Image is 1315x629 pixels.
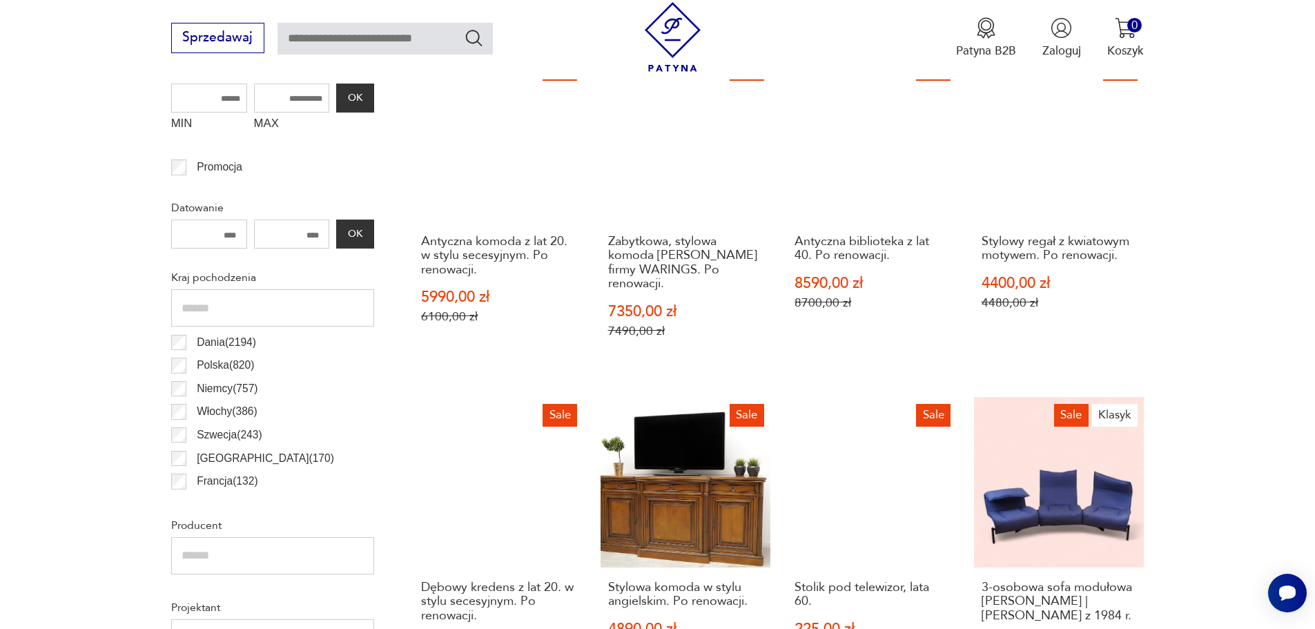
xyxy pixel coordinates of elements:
[421,235,576,277] h3: Antyczna komoda z lat 20. w stylu secesyjnym. Po renowacji.
[1127,18,1142,32] div: 0
[197,356,254,374] p: Polska ( 820 )
[608,235,763,291] h3: Zabytkowa, stylowa komoda [PERSON_NAME] firmy WARINGS. Po renowacji.
[795,581,950,609] h3: Stolik pod telewizor, lata 60.
[1042,17,1081,59] button: Zaloguj
[608,324,763,338] p: 7490,00 zł
[975,17,997,39] img: Ikona medalu
[197,403,257,420] p: Włochy ( 386 )
[197,158,242,176] p: Promocja
[171,599,374,617] p: Projektant
[974,51,1144,371] a: SaleStylowy regał z kwiatowym motywem. Po renowacji.Stylowy regał z kwiatowym motywem. Po renowac...
[1051,17,1072,39] img: Ikonka użytkownika
[171,33,264,44] a: Sprzedawaj
[795,296,950,310] p: 8700,00 zł
[464,28,484,48] button: Szukaj
[254,113,330,139] label: MAX
[336,220,373,249] button: OK
[171,23,264,53] button: Sprzedawaj
[421,581,576,623] h3: Dębowy kredens z lat 20. w stylu secesyjnym. Po renowacji.
[413,51,584,371] a: SaleAntyczna komoda z lat 20. w stylu secesyjnym. Po renowacji.Antyczna komoda z lat 20. w stylu ...
[795,276,950,291] p: 8590,00 zł
[197,472,257,490] p: Francja ( 132 )
[982,276,1137,291] p: 4400,00 zł
[197,380,257,398] p: Niemcy ( 757 )
[1107,17,1144,59] button: 0Koszyk
[197,426,262,444] p: Szwecja ( 243 )
[956,17,1016,59] button: Patyna B2B
[982,296,1137,310] p: 4480,00 zł
[787,51,957,371] a: SaleAntyczna biblioteka z lat 40. Po renowacji.Antyczna biblioteka z lat 40. Po renowacji.8590,00...
[336,84,373,113] button: OK
[982,581,1137,623] h3: 3-osobowa sofa modułowa [PERSON_NAME] | [PERSON_NAME] z 1984 r.
[608,581,763,609] h3: Stylowa komoda w stylu angielskim. Po renowacji.
[171,516,374,534] p: Producent
[638,2,708,72] img: Patyna - sklep z meblami i dekoracjami vintage
[956,43,1016,59] p: Patyna B2B
[956,17,1016,59] a: Ikona medaluPatyna B2B
[171,199,374,217] p: Datowanie
[197,333,256,351] p: Dania ( 2194 )
[197,449,334,467] p: [GEOGRAPHIC_DATA] ( 170 )
[421,290,576,304] p: 5990,00 zł
[171,269,374,287] p: Kraj pochodzenia
[1268,574,1307,612] iframe: Smartsupp widget button
[197,496,257,514] p: Czechy ( 120 )
[795,235,950,263] h3: Antyczna biblioteka z lat 40. Po renowacji.
[1115,17,1136,39] img: Ikona koszyka
[1107,43,1144,59] p: Koszyk
[608,304,763,319] p: 7350,00 zł
[1042,43,1081,59] p: Zaloguj
[421,309,576,324] p: 6100,00 zł
[601,51,771,371] a: SaleZabytkowa, stylowa komoda ludwik firmy WARINGS. Po renowacji.Zabytkowa, stylowa komoda [PERSO...
[171,113,247,139] label: MIN
[982,235,1137,263] h3: Stylowy regał z kwiatowym motywem. Po renowacji.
